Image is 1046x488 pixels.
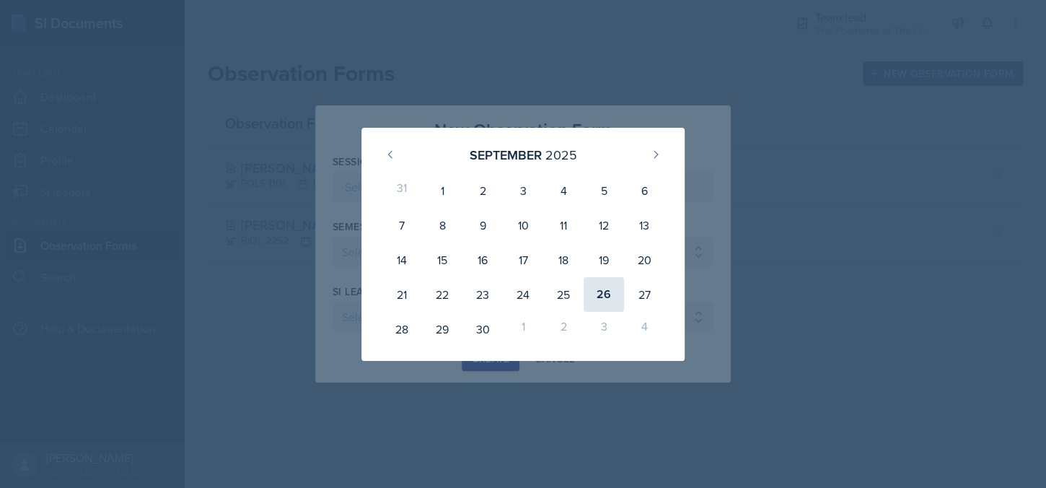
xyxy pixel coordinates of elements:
[624,312,664,347] div: 4
[584,243,624,277] div: 19
[422,312,462,347] div: 29
[422,277,462,312] div: 22
[624,243,664,277] div: 20
[624,277,664,312] div: 27
[503,173,543,208] div: 3
[543,173,584,208] div: 4
[584,277,624,312] div: 26
[503,277,543,312] div: 24
[543,277,584,312] div: 25
[503,243,543,277] div: 17
[382,243,422,277] div: 14
[503,312,543,347] div: 1
[503,208,543,243] div: 10
[545,145,577,165] div: 2025
[382,208,422,243] div: 7
[462,173,503,208] div: 2
[382,173,422,208] div: 31
[584,312,624,347] div: 3
[382,277,422,312] div: 21
[462,243,503,277] div: 16
[462,312,503,347] div: 30
[584,208,624,243] div: 12
[382,312,422,347] div: 28
[624,208,664,243] div: 13
[584,173,624,208] div: 5
[422,243,462,277] div: 15
[422,208,462,243] div: 8
[462,208,503,243] div: 9
[543,312,584,347] div: 2
[470,145,542,165] div: September
[543,208,584,243] div: 11
[422,173,462,208] div: 1
[624,173,664,208] div: 6
[543,243,584,277] div: 18
[462,277,503,312] div: 23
